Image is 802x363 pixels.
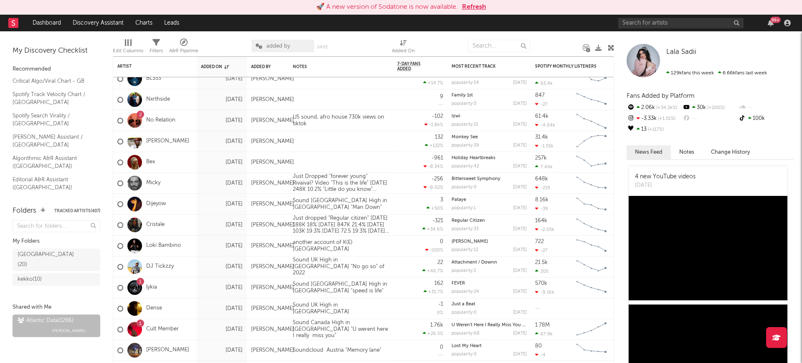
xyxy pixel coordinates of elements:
[513,143,527,148] div: [DATE]
[440,94,443,99] div: 9
[573,235,610,256] svg: Chart title
[289,347,386,354] div: Soundcloud Austria "Memory lane"
[535,80,553,86] div: 65.4k
[437,260,443,265] div: 22
[251,138,294,145] div: [PERSON_NAME]
[289,215,393,235] div: Just dropped "Regular citizen" [DATE] 188K 18% [DATE] 847K 21.4% [DATE] 103K 19.3% [DATE] 72.5 19...
[289,302,393,315] div: Sound UK High in [GEOGRAPHIC_DATA]
[289,114,393,127] div: US sound, afro house 730k views on tiktok
[452,281,527,286] div: FEVER
[703,145,759,159] button: Change History
[452,177,500,181] a: Bittersweet Symphony
[13,273,100,286] a: kekko(10)
[251,264,294,270] div: [PERSON_NAME]
[573,173,610,193] svg: Chart title
[431,176,443,182] div: -256
[535,176,548,181] div: 648k
[452,198,466,202] a: Pataye
[201,136,243,146] div: [DATE]
[201,241,243,251] div: [DATE]
[452,143,479,148] div: popularity: 39
[535,155,547,160] div: 257k
[738,102,794,113] div: --
[146,180,160,187] a: Micky
[251,284,294,291] div: [PERSON_NAME]
[452,114,460,119] a: Izwi
[434,281,443,286] div: 162
[573,131,610,152] svg: Chart title
[146,75,161,82] a: BL3SS
[573,152,610,173] svg: Chart title
[435,135,443,140] div: 132
[13,46,100,56] div: My Discovery Checklist
[452,122,478,127] div: popularity: 21
[150,36,163,60] div: Filters
[452,227,479,231] div: popularity: 33
[452,310,477,315] div: popularity: 0
[452,81,479,85] div: popularity: 54
[129,15,158,31] a: Charts
[452,135,478,140] a: Monkey See
[627,145,671,159] button: News Feed
[706,106,725,110] span: +200 %
[13,175,92,192] a: Editorial A&R Assistant ([GEOGRAPHIC_DATA])
[13,206,36,216] div: Folders
[146,347,189,354] a: [PERSON_NAME]
[201,345,243,355] div: [DATE]
[13,111,92,128] a: Spotify Search Virality / [GEOGRAPHIC_DATA]
[535,92,545,98] div: 847
[67,15,129,31] a: Discovery Assistant
[535,331,553,336] div: 67.9k
[682,102,738,113] div: 30k
[431,155,443,161] div: -961
[513,289,527,294] div: [DATE]
[251,76,294,82] div: [PERSON_NAME]
[201,64,230,69] div: Added On
[462,2,486,12] button: Refresh
[251,222,294,228] div: [PERSON_NAME]
[513,122,527,127] div: [DATE]
[452,260,497,265] a: Attachment / Downn
[573,277,610,298] svg: Chart title
[440,239,443,244] div: 0
[397,61,431,71] span: 7-Day Fans Added
[666,71,714,76] span: 129k fans this week
[13,154,92,171] a: Algorithmic A&R Assistant ([GEOGRAPHIC_DATA])
[158,15,185,31] a: Leads
[452,323,541,327] a: U Weren't Here I Really Miss You - slowed
[655,106,677,110] span: +34.2k %
[535,122,555,127] div: -4.04k
[452,206,476,211] div: popularity: 1
[535,343,542,348] div: 80
[440,345,443,350] div: 0
[201,115,243,125] div: [DATE]
[201,303,243,313] div: [DATE]
[573,89,610,110] svg: Chart title
[513,164,527,169] div: [DATE]
[13,76,92,86] a: Critical Algo/Viral Chart - GB
[535,113,548,119] div: 61.4k
[452,93,473,98] a: Family 1st
[146,326,179,333] a: Cult Member
[150,46,163,56] div: Filters
[424,289,443,294] div: +31.7 %
[573,319,610,340] svg: Chart title
[635,181,695,190] div: [DATE]
[513,331,527,336] div: [DATE]
[289,239,393,252] div: another account of K(E)[GEOGRAPHIC_DATA]
[289,198,393,211] div: Sound [GEOGRAPHIC_DATA] High in [GEOGRAPHIC_DATA] "Man Down"
[251,243,294,249] div: [PERSON_NAME]
[770,17,781,23] div: 99 +
[27,15,67,31] a: Dashboard
[535,134,548,140] div: 31.4k
[452,302,475,307] a: Just a Beat
[635,173,695,181] div: 4 new YouTube videos
[251,326,294,333] div: [PERSON_NAME]
[513,310,527,315] div: [DATE]
[317,45,328,49] button: Save
[682,113,738,124] div: --
[424,164,443,169] div: -8.34 %
[513,269,527,273] div: [DATE]
[513,352,527,357] div: [DATE]
[289,257,393,277] div: Sound UK High in [GEOGRAPHIC_DATA] "No go so" of 2022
